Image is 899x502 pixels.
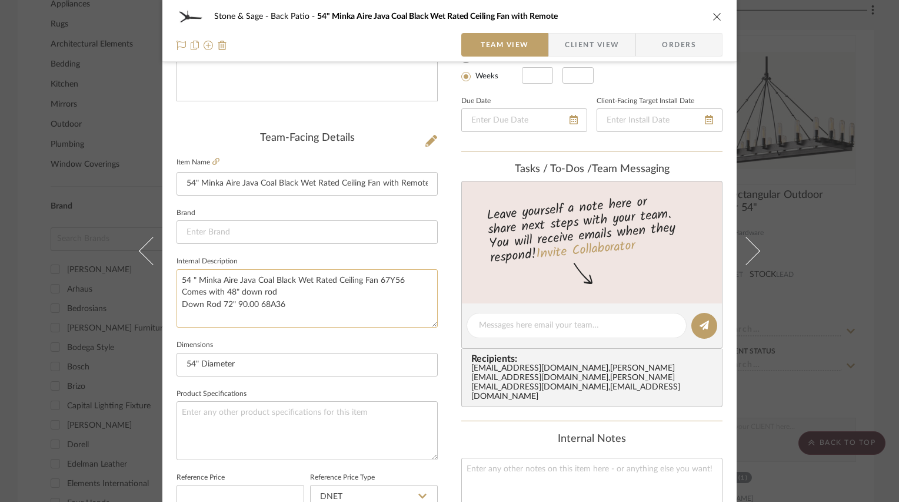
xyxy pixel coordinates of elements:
[177,132,438,145] div: Team-Facing Details
[214,12,271,21] span: Stone & Sage
[177,259,238,265] label: Internal Description
[565,33,619,57] span: Client View
[177,5,205,28] img: 7a011a1f-6fe7-4d95-875f-14a91cfd3861_48x40.jpg
[460,189,724,268] div: Leave yourself a note here or share next steps with your team. You will receive emails when they ...
[712,11,722,22] button: close
[177,210,195,216] label: Brand
[461,163,722,176] div: team Messaging
[177,157,219,167] label: Item Name
[317,12,558,21] span: 54" Minka Aire Java Coal Black Wet Rated Ceiling Fan with Remote
[461,108,587,132] input: Enter Due Date
[177,172,438,196] input: Enter Item Name
[649,33,709,57] span: Orders
[461,433,722,446] div: Internal Notes
[515,164,592,174] span: Tasks / To-Dos /
[535,236,636,265] a: Invite Collaborator
[597,98,694,104] label: Client-Facing Target Install Date
[461,51,522,84] mat-radio-group: Select item type
[177,342,213,348] label: Dimensions
[177,220,438,244] input: Enter Brand
[310,475,375,481] label: Reference Price Type
[271,12,317,21] span: Back Patio
[218,41,227,50] img: Remove from project
[461,98,491,104] label: Due Date
[471,354,717,364] span: Recipients:
[597,108,722,132] input: Enter Install Date
[177,475,225,481] label: Reference Price
[481,33,529,57] span: Team View
[471,364,717,402] div: [EMAIL_ADDRESS][DOMAIN_NAME] , [PERSON_NAME][EMAIL_ADDRESS][DOMAIN_NAME] , [PERSON_NAME][EMAIL_AD...
[473,71,498,82] label: Weeks
[177,353,438,376] input: Enter the dimensions of this item
[177,391,247,397] label: Product Specifications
